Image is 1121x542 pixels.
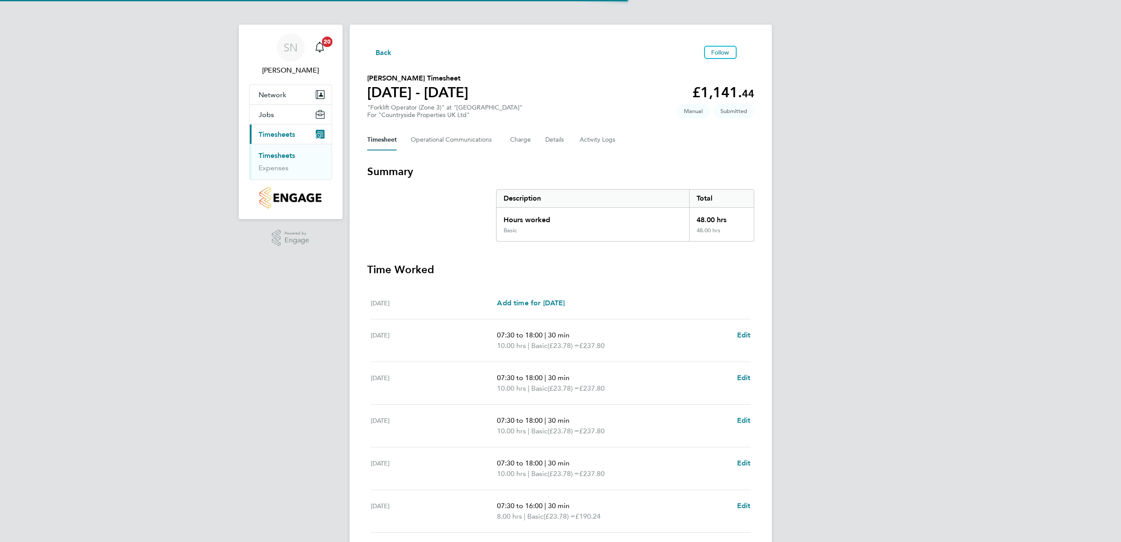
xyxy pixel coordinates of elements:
span: Follow [711,48,730,56]
span: (£23.78) = [548,469,579,478]
span: (£23.78) = [548,341,579,350]
span: | [544,374,546,382]
span: | [528,341,529,350]
span: Add time for [DATE] [497,299,565,307]
a: Go to home page [249,187,332,209]
span: Back [376,48,392,58]
h2: [PERSON_NAME] Timesheet [367,73,468,84]
span: SN [284,42,298,53]
span: 44 [742,87,754,100]
div: [DATE] [371,298,497,308]
button: Operational Communications [411,129,496,150]
div: Description [497,190,690,207]
button: Back [367,47,392,58]
span: | [544,459,546,467]
span: 10.00 hrs [497,341,526,350]
span: (£23.78) = [548,427,579,435]
app-decimal: £1,141. [692,84,754,101]
span: £190.24 [575,512,601,520]
span: Basic [531,426,548,436]
div: Hours worked [497,208,690,227]
span: | [528,427,529,435]
span: | [544,331,546,339]
div: Timesheets [250,144,332,179]
a: Edit [737,330,751,341]
h3: Summary [367,165,754,179]
span: 07:30 to 16:00 [497,502,543,510]
span: Stephen Nottage [249,65,332,76]
div: 48.00 hrs [689,208,753,227]
span: Basic [531,341,548,351]
button: Jobs [250,105,332,124]
span: Edit [737,416,751,425]
span: 07:30 to 18:00 [497,374,543,382]
span: Timesheets [259,130,295,139]
span: This timesheet is Submitted. [713,104,754,118]
span: | [524,512,526,520]
span: Engage [285,237,309,244]
div: Summary [496,189,754,242]
span: | [528,469,529,478]
span: 30 min [548,416,570,425]
span: This timesheet was manually created. [677,104,710,118]
a: 20 [311,33,329,62]
button: Follow [704,46,737,59]
span: Edit [737,374,751,382]
button: Network [250,85,332,104]
div: [DATE] [371,501,497,522]
span: 30 min [548,502,570,510]
button: Timesheets [250,125,332,144]
h1: [DATE] - [DATE] [367,84,468,101]
span: 30 min [548,374,570,382]
span: £237.80 [579,384,605,392]
a: Timesheets [259,151,295,160]
span: 20 [322,37,332,47]
span: Basic [531,383,548,394]
div: For "Countryside Properties UK Ltd" [367,111,522,119]
span: £237.80 [579,469,605,478]
img: countryside-properties-logo-retina.png [259,187,321,209]
span: Edit [737,331,751,339]
span: (£23.78) = [548,384,579,392]
span: (£23.78) = [544,512,575,520]
div: [DATE] [371,330,497,351]
div: Basic [504,227,517,234]
a: Powered byEngage [272,230,309,246]
span: Basic [531,469,548,479]
span: 10.00 hrs [497,469,526,478]
a: Edit [737,458,751,469]
div: [DATE] [371,373,497,394]
a: Edit [737,373,751,383]
span: | [528,384,529,392]
a: Edit [737,501,751,511]
span: Edit [737,502,751,510]
span: 10.00 hrs [497,427,526,435]
span: 07:30 to 18:00 [497,416,543,425]
button: Timesheet [367,129,397,150]
div: "Forklift Operator (Zone 3)" at "[GEOGRAPHIC_DATA]" [367,104,522,119]
nav: Main navigation [239,25,343,219]
button: Charge [510,129,531,150]
span: Powered by [285,230,309,237]
span: 30 min [548,331,570,339]
div: [DATE] [371,458,497,479]
span: 10.00 hrs [497,384,526,392]
span: 8.00 hrs [497,512,522,520]
button: Activity Logs [580,129,617,150]
span: £237.80 [579,341,605,350]
button: Details [545,129,566,150]
span: 07:30 to 18:00 [497,459,543,467]
a: Expenses [259,164,288,172]
span: £237.80 [579,427,605,435]
a: Add time for [DATE] [497,298,565,308]
div: 48.00 hrs [689,227,753,241]
a: SN[PERSON_NAME] [249,33,332,76]
a: Edit [737,415,751,426]
div: [DATE] [371,415,497,436]
span: | [544,502,546,510]
span: Network [259,91,286,99]
button: Timesheets Menu [740,50,754,55]
span: 30 min [548,459,570,467]
h3: Time Worked [367,263,754,277]
span: Basic [527,511,544,522]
